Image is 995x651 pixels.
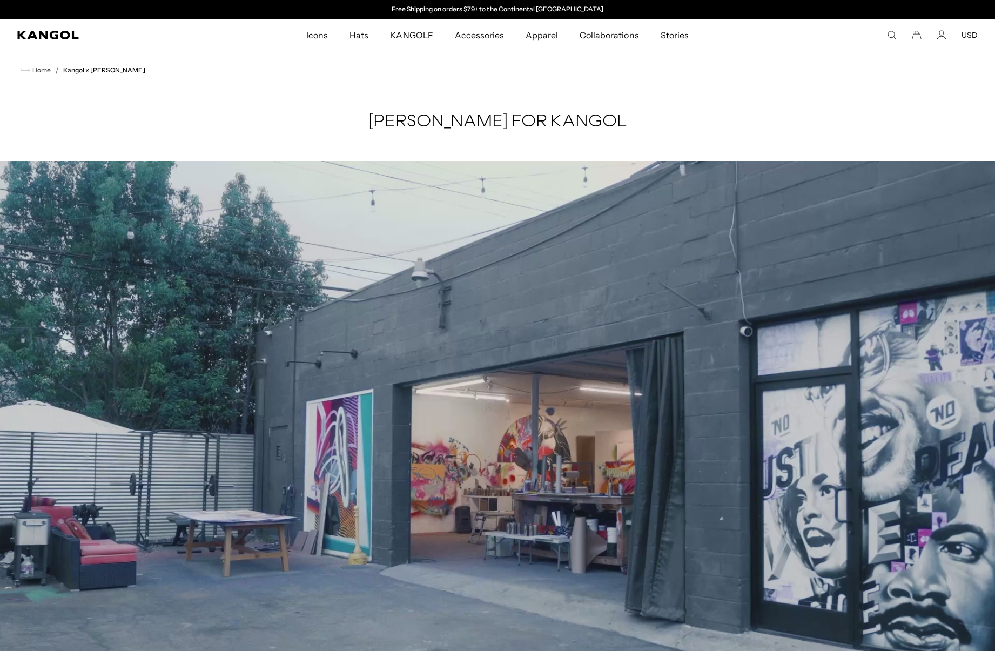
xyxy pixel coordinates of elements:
a: Accessories [444,19,515,51]
a: Free Shipping on orders $79+ to the Continental [GEOGRAPHIC_DATA] [392,5,604,13]
a: KANGOLF [379,19,443,51]
div: 1 of 2 [386,5,609,14]
slideshow-component: Announcement bar [386,5,609,14]
span: Collaborations [580,19,638,51]
h2: [PERSON_NAME] FOR KANGOL [186,111,809,133]
summary: Search here [887,30,897,40]
span: Accessories [455,19,504,51]
a: Home [21,65,51,75]
button: USD [962,30,978,40]
span: Stories [661,19,689,51]
span: Home [30,66,51,74]
div: Announcement [386,5,609,14]
a: Icons [295,19,339,51]
a: Account [937,30,946,40]
span: KANGOLF [390,19,433,51]
a: Kangol [17,31,203,39]
span: Icons [306,19,328,51]
a: Collaborations [569,19,649,51]
button: Cart [912,30,922,40]
a: Stories [650,19,700,51]
span: Hats [349,19,368,51]
a: Kangol x [PERSON_NAME] [63,66,145,74]
a: Apparel [515,19,569,51]
li: / [51,64,59,77]
a: Hats [339,19,379,51]
span: Apparel [526,19,558,51]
